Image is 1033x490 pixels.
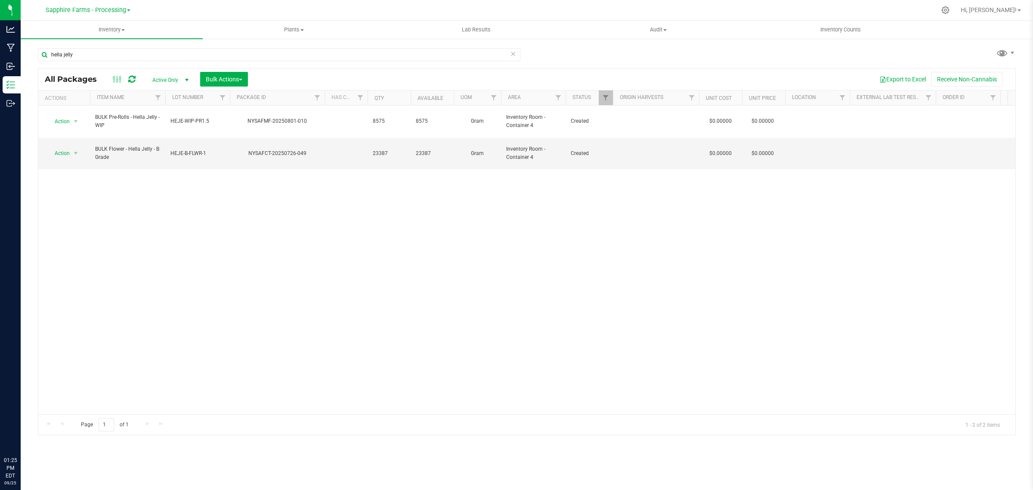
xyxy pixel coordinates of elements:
[237,94,266,100] a: Package ID
[510,48,516,59] span: Clear
[922,90,936,105] a: Filter
[373,149,405,158] span: 23387
[931,72,1002,87] button: Receive Non-Cannabis
[385,21,567,39] a: Lab Results
[45,74,105,84] span: All Packages
[170,149,225,158] span: HEJE-B-FLWR-1
[9,421,34,447] iframe: Resource center
[206,76,242,83] span: Bulk Actions
[508,94,521,100] a: Area
[4,480,17,486] p: 09/25
[47,115,70,127] span: Action
[374,95,384,101] a: Qty
[551,90,566,105] a: Filter
[809,26,872,34] span: Inventory Counts
[200,72,248,87] button: Bulk Actions
[874,72,931,87] button: Export to Excel
[95,145,160,161] span: BULK Flower - Hella Jelly - B Grade
[572,94,591,100] a: Status
[857,94,924,100] a: External Lab Test Result
[959,418,1007,431] span: 1 - 2 of 2 items
[568,26,749,34] span: Audit
[749,95,776,101] a: Unit Price
[310,90,325,105] a: Filter
[1007,94,1033,100] a: Shipment
[961,6,1017,13] span: Hi, [PERSON_NAME]!
[599,90,613,105] a: Filter
[418,95,443,101] a: Available
[203,21,385,39] a: Plants
[71,115,81,127] span: select
[170,117,225,125] span: HEJE-WIP-PR1.5
[21,26,203,34] span: Inventory
[487,90,501,105] a: Filter
[416,117,448,125] span: 8575
[172,94,203,100] a: Lot Number
[203,26,384,34] span: Plants
[459,149,496,158] span: Gram
[571,117,608,125] span: Created
[47,147,70,159] span: Action
[940,6,951,14] div: Manage settings
[151,90,165,105] a: Filter
[685,90,699,105] a: Filter
[571,149,608,158] span: Created
[747,115,778,127] span: $0.00000
[97,94,124,100] a: Item Name
[506,145,560,161] span: Inventory Room - Container 4
[699,138,742,170] td: $0.00000
[216,90,230,105] a: Filter
[325,90,368,105] th: Has COA
[21,21,203,39] a: Inventory
[71,147,81,159] span: select
[986,90,1000,105] a: Filter
[749,21,931,39] a: Inventory Counts
[6,81,15,89] inline-svg: Inventory
[506,113,560,130] span: Inventory Room - Container 4
[6,25,15,34] inline-svg: Analytics
[95,113,160,130] span: BULK Pre-Rolls - Hella Jelly - WIP
[373,117,405,125] span: 8575
[699,105,742,138] td: $0.00000
[46,6,126,14] span: Sapphire Farms - Processing
[792,94,816,100] a: Location
[620,94,663,100] a: Origin Harvests
[567,21,749,39] a: Audit
[229,149,326,158] div: NYSAFCT-20250726-049
[353,90,368,105] a: Filter
[459,117,496,125] span: Gram
[6,43,15,52] inline-svg: Manufacturing
[229,117,326,125] div: NYSAFMF-20250801-010
[747,147,778,160] span: $0.00000
[38,48,520,61] input: Search Package ID, Item Name, SKU, Lot or Part Number...
[99,418,114,431] input: 1
[6,62,15,71] inline-svg: Inbound
[450,26,502,34] span: Lab Results
[943,94,965,100] a: Order Id
[4,456,17,480] p: 01:25 PM EDT
[835,90,850,105] a: Filter
[706,95,732,101] a: Unit Cost
[6,99,15,108] inline-svg: Outbound
[74,418,136,431] span: Page of 1
[45,95,87,101] div: Actions
[461,94,472,100] a: UOM
[416,149,448,158] span: 23387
